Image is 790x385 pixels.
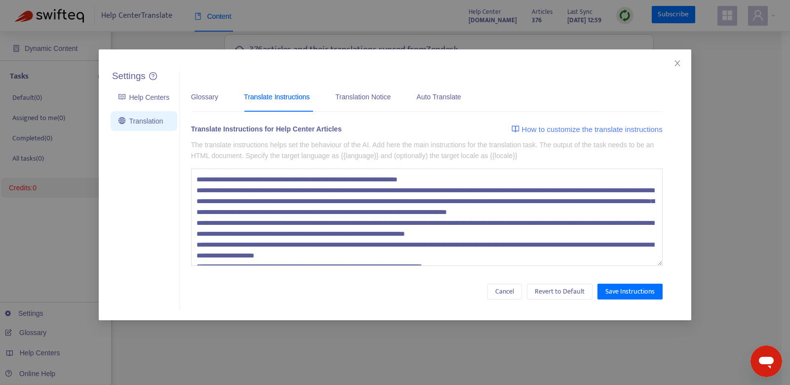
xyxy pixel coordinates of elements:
div: Auto Translate [417,91,461,102]
a: Help Centers [118,93,169,101]
p: The translate instructions helps set the behaviour of the AI. Add here the main instructions for ... [191,139,663,161]
span: Cancel [495,286,514,297]
span: question-circle [149,72,157,80]
div: Translation Notice [335,91,391,102]
span: How to customize the translate instructions [522,124,663,135]
div: Translate Instructions [244,91,310,102]
button: Cancel [487,284,522,299]
a: How to customize the translate instructions [512,124,663,135]
span: Save Instructions [605,286,655,297]
button: Close [672,58,683,69]
iframe: Button to launch messaging window [750,345,782,377]
span: close [673,59,681,67]
button: Save Instructions [597,284,663,299]
div: Translate Instructions for Help Center Articles [191,124,342,138]
a: Translation [118,117,163,125]
div: Glossary [191,91,218,102]
button: Revert to Default [527,284,592,299]
a: question-circle [149,72,157,81]
img: image-link [512,125,519,133]
span: Revert to Default [535,286,585,297]
h5: Settings [112,71,146,82]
